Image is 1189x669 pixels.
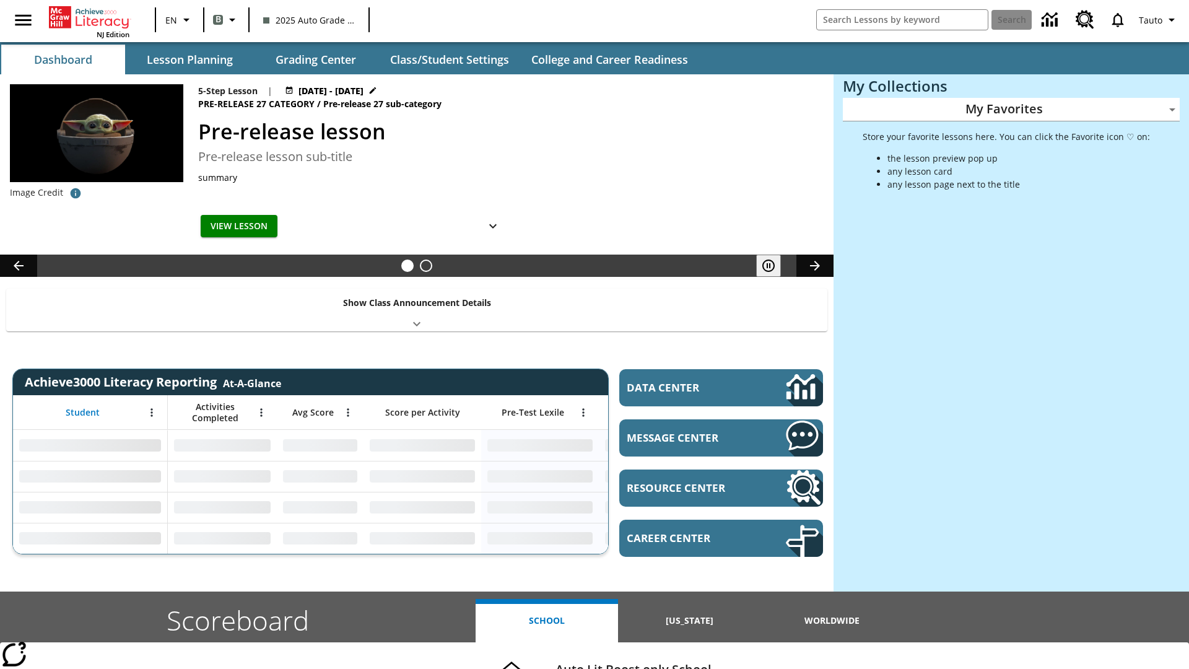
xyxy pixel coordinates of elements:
div: Pause [756,255,793,277]
span: Data Center [627,380,744,395]
input: search field [817,10,988,30]
button: Slide 1 Pre-release lesson [401,260,414,272]
div: No Data, [168,523,277,554]
li: the lesson preview pop up [887,152,1150,165]
a: Notifications [1102,4,1134,36]
p: 5-Step Lesson [198,84,258,97]
img: hero alt text [10,84,183,182]
button: Boost Class color is gray green. Change class color [208,9,245,31]
button: Slide 2 Career Lesson [420,260,432,272]
div: No Data, [599,492,716,523]
button: Jan 22 - Jan 25 Choose Dates [282,84,380,97]
span: Avg Score [292,407,334,418]
span: Student [66,407,100,418]
span: [DATE] - [DATE] [298,84,364,97]
div: No Data, [599,461,716,492]
button: Grading Center [254,45,378,74]
p: Image Credit [10,186,63,199]
button: Open Menu [574,403,593,422]
div: No Data, [599,523,716,554]
span: Tauto [1139,14,1162,27]
span: | [268,84,272,97]
span: Pre-Test Lexile [502,407,564,418]
span: Activities Completed [174,401,256,424]
span: Achieve3000 Literacy Reporting [25,374,281,390]
span: / [317,98,321,110]
button: [US_STATE] [618,599,760,642]
a: Data Center [1034,3,1068,37]
span: Career Center [627,531,749,545]
div: No Data, [168,492,277,523]
h2: Pre-release lesson [198,116,819,147]
span: Pre-release 27 sub-category [323,97,444,111]
span: B [216,12,221,27]
li: any lesson page next to the title [887,178,1150,191]
div: No Data, [599,430,716,461]
div: No Data, [277,492,364,523]
div: Home [49,4,129,39]
span: EN [165,14,177,27]
button: Open Menu [339,403,357,422]
a: Resource Center, Will open in new tab [1068,3,1102,37]
button: Pause [756,255,781,277]
a: Resource Center, Will open in new tab [619,470,823,507]
button: Profile/Settings [1134,9,1184,31]
button: CREDITS [63,182,88,204]
button: Show Details [481,215,505,238]
div: At-A-Glance [223,374,281,390]
button: Worldwide [761,599,904,642]
div: No Data, [277,523,364,554]
button: Open Menu [142,403,161,422]
span: NJ Edition [97,30,129,39]
p: Show Class Announcement Details [343,296,491,309]
h3: Pre-release lesson sub-title [198,147,819,166]
h3: My Collections [843,77,1180,95]
div: No Data, [277,461,364,492]
div: No Data, [277,430,364,461]
span: Pre-release 27 category [198,97,317,111]
div: No Data, [168,430,277,461]
button: Lesson Planning [128,45,251,74]
p: Store your favorite lessons here. You can click the Favorite icon ♡ on: [863,130,1150,143]
a: Home [49,5,129,30]
button: Lesson carousel, Next [796,255,834,277]
a: Career Center [619,520,823,557]
button: School [476,599,618,642]
div: My Favorites [843,98,1180,121]
button: Class/Student Settings [380,45,519,74]
button: Open side menu [5,2,41,38]
button: View Lesson [201,215,277,238]
div: summary [198,171,508,184]
span: Score per Activity [385,407,460,418]
li: any lesson card [887,165,1150,178]
div: No Data, [168,461,277,492]
span: Message Center [627,431,749,445]
span: 2025 Auto Grade 1 B [263,14,355,27]
a: Data Center [619,369,823,406]
button: Language: EN, Select a language [160,9,199,31]
a: Message Center [619,419,823,457]
button: Open Menu [252,403,271,422]
button: Dashboard [1,45,125,74]
div: Show Class Announcement Details [6,289,827,331]
span: Resource Center [627,481,749,495]
button: College and Career Readiness [521,45,698,74]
